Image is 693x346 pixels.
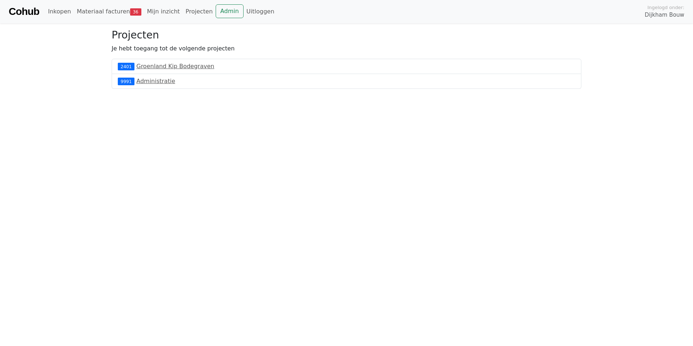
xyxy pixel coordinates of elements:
[645,11,684,19] span: Dijkham Bouw
[130,8,141,16] span: 36
[112,29,581,41] h3: Projecten
[118,63,134,70] div: 2401
[216,4,244,18] a: Admin
[244,4,277,19] a: Uitloggen
[647,4,684,11] span: Ingelogd onder:
[112,44,581,53] p: Je hebt toegang tot de volgende projecten
[45,4,74,19] a: Inkopen
[118,78,134,85] div: 9991
[183,4,216,19] a: Projecten
[136,63,214,70] a: Groenland Kip Bodegraven
[9,3,39,20] a: Cohub
[74,4,144,19] a: Materiaal facturen36
[136,78,175,85] a: Administratie
[144,4,183,19] a: Mijn inzicht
